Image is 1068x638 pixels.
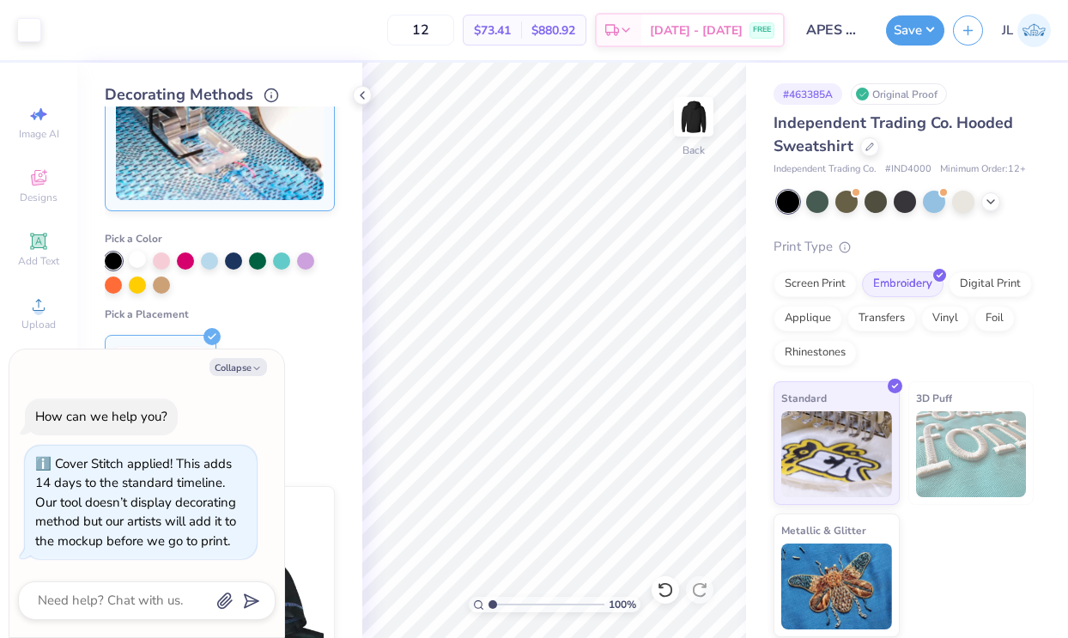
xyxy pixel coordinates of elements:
button: Save [886,15,944,46]
div: Cover Stitch applied! This adds 14 days to the standard timeline. Our tool doesn’t display decora... [35,455,236,550]
span: $880.92 [531,21,575,39]
span: Add Text [18,254,59,268]
span: FREE [753,24,771,36]
span: Pick a Color [105,232,162,246]
span: Standard [781,389,827,407]
img: 3D Puff [916,411,1027,497]
span: [DATE] - [DATE] [650,21,743,39]
div: Decorating Methods [105,83,335,106]
img: Standard [781,411,892,497]
div: Embroidery [862,271,944,297]
div: Applique [774,306,842,331]
div: Screen Print [774,271,857,297]
div: Vinyl [921,306,969,331]
span: Metallic & Glitter [781,521,866,539]
img: Metallic & Glitter [781,544,892,629]
img: Jerry Lascher [1017,14,1051,47]
span: Image AI [19,127,59,141]
div: Transfers [847,306,916,331]
span: # IND4000 [885,162,931,177]
div: Print Type [774,237,1034,257]
button: Collapse [209,358,267,376]
span: Independent Trading Co. [774,162,877,177]
span: JL [1002,21,1013,40]
span: Pick a Placement [105,307,189,321]
div: How can we help you? [35,408,167,425]
span: Designs [20,191,58,204]
span: 3D Puff [916,389,952,407]
div: Back [683,143,705,158]
span: $73.41 [474,21,511,39]
div: Foil [974,306,1015,331]
div: # 463385A [774,83,842,105]
img: Cover Stitch [116,54,324,200]
input: – – [387,15,454,46]
span: Minimum Order: 12 + [940,162,1026,177]
span: Independent Trading Co. Hooded Sweatshirt [774,112,1013,156]
span: 100 % [609,597,636,612]
input: Untitled Design [793,13,877,47]
a: JL [1002,14,1051,47]
div: Digital Print [949,271,1032,297]
img: Back [677,100,711,134]
div: Rhinestones [774,340,857,366]
span: Upload [21,318,56,331]
div: Original Proof [851,83,947,105]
